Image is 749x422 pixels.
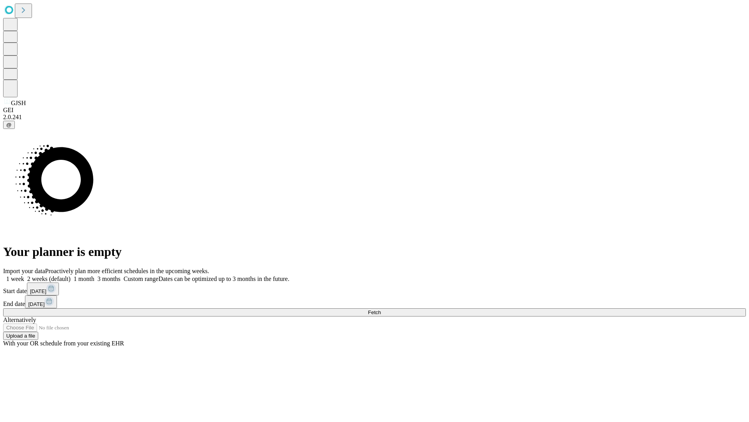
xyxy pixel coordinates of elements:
h1: Your planner is empty [3,245,746,259]
button: @ [3,121,15,129]
span: GJSH [11,100,26,106]
span: [DATE] [28,301,44,307]
span: Dates can be optimized up to 3 months in the future. [158,275,289,282]
div: End date [3,295,746,308]
span: 1 week [6,275,24,282]
span: With your OR schedule from your existing EHR [3,340,124,347]
button: [DATE] [27,283,59,295]
span: Custom range [124,275,158,282]
span: Proactively plan more efficient schedules in the upcoming weeks. [45,268,209,274]
span: 1 month [74,275,94,282]
span: 2 weeks (default) [27,275,71,282]
div: GEI [3,107,746,114]
button: Upload a file [3,332,38,340]
span: 3 months [98,275,121,282]
span: Alternatively [3,316,36,323]
div: Start date [3,283,746,295]
button: [DATE] [25,295,57,308]
span: Fetch [368,309,381,315]
span: @ [6,122,12,128]
div: 2.0.241 [3,114,746,121]
button: Fetch [3,308,746,316]
span: [DATE] [30,288,46,294]
span: Import your data [3,268,45,274]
